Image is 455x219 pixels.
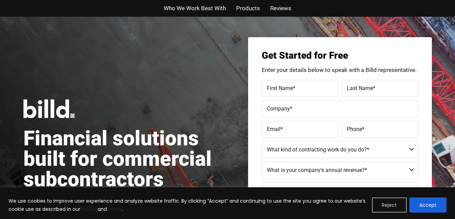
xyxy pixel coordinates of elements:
[372,198,407,213] button: Reject
[270,3,291,13] a: Reviews
[347,85,373,91] span: Last Name
[23,128,228,190] h1: Financial solutions built for commercial subcontractors
[267,126,280,132] span: Email
[236,3,260,13] a: Products
[107,206,122,213] a: Terms
[409,198,446,213] button: Accept
[267,105,290,112] span: Company
[262,51,418,60] h3: Get Started for Free
[347,126,362,132] span: Phone
[80,206,98,213] a: Policies
[164,3,226,13] a: Who We Work Best With
[9,197,367,213] p: We use cookies to improve user experience and analyze website traffic. By clicking “Accept” and c...
[267,85,293,91] span: First Name
[262,67,418,73] p: Enter your details below to speak with a Billd representative.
